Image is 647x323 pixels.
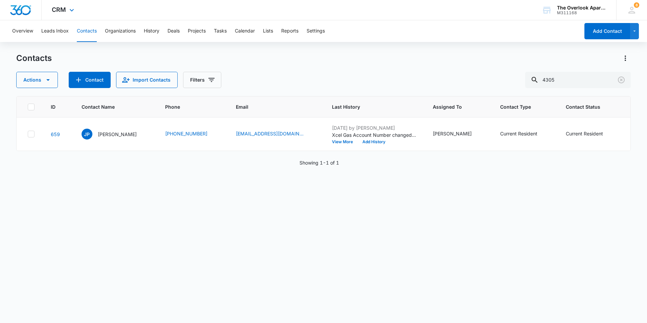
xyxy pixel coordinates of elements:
h1: Contacts [16,53,52,63]
span: Contact Status [566,103,605,110]
div: Assigned To - Joshua Stocks - Select to Edit Field [433,130,484,138]
button: Actions [16,72,58,88]
div: account name [557,5,606,10]
button: Projects [188,20,206,42]
button: View More [332,140,358,144]
button: Reports [281,20,298,42]
button: Add Contact [584,23,630,39]
button: Clear [616,74,627,85]
p: Xcel Gas Account Number changed to 530014543546-6. [332,131,417,138]
button: Organizations [105,20,136,42]
span: ID [51,103,55,110]
div: account id [557,10,606,15]
button: Deals [168,20,180,42]
button: Add Contact [69,72,111,88]
button: Contacts [77,20,97,42]
button: Settings [307,20,325,42]
button: History [144,20,159,42]
div: notifications count [634,2,639,8]
a: [EMAIL_ADDRESS][DOMAIN_NAME] [236,130,304,137]
a: [PHONE_NUMBER] [165,130,207,137]
span: Phone [165,103,210,110]
div: Phone - 5027591039 - Select to Edit Field [165,130,220,138]
button: Add History [358,140,390,144]
div: Contact Type - Current Resident - Select to Edit Field [500,130,550,138]
span: Email [236,103,306,110]
p: [DATE] by [PERSON_NAME] [332,124,417,131]
button: Actions [620,53,631,64]
a: Navigate to contact details page for Joseph Pastina [51,131,60,137]
span: Last History [332,103,407,110]
div: Current Resident [500,130,537,137]
button: Calendar [235,20,255,42]
button: Filters [183,72,221,88]
div: Contact Name - Joseph Pastina - Select to Edit Field [82,129,149,139]
div: Current Resident [566,130,603,137]
button: Tasks [214,20,227,42]
span: Contact Name [82,103,139,110]
div: Contact Status - Current Resident - Select to Edit Field [566,130,615,138]
span: Contact Type [500,103,540,110]
span: 8 [634,2,639,8]
div: Email - josephtpastina@gmail.com - Select to Edit Field [236,130,316,138]
span: CRM [52,6,66,13]
span: JP [82,129,92,139]
button: Leads Inbox [41,20,69,42]
input: Search Contacts [525,72,631,88]
button: Lists [263,20,273,42]
p: Showing 1-1 of 1 [299,159,339,166]
div: [PERSON_NAME] [433,130,472,137]
button: Import Contacts [116,72,178,88]
button: Overview [12,20,33,42]
p: [PERSON_NAME] [98,131,137,138]
span: Assigned To [433,103,474,110]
